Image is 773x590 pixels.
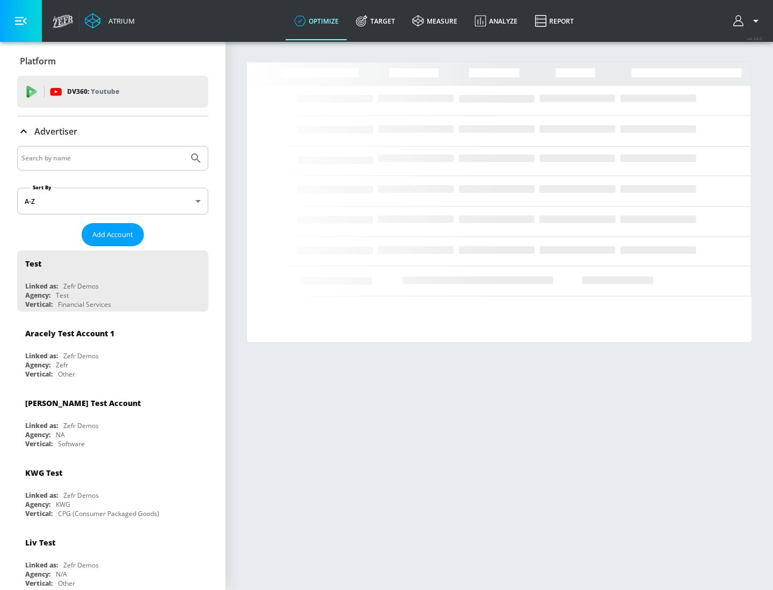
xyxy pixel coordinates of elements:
[404,2,466,40] a: measure
[25,360,50,370] div: Agency:
[91,86,119,97] p: Youtube
[31,184,54,191] label: Sort By
[747,35,762,41] span: v 4.24.0
[17,76,208,108] div: DV360: Youtube
[63,282,99,291] div: Zefr Demos
[25,300,53,309] div: Vertical:
[25,370,53,379] div: Vertical:
[67,86,119,98] p: DV360:
[25,351,58,360] div: Linked as:
[56,500,70,509] div: KWG
[25,421,58,430] div: Linked as:
[63,421,99,430] div: Zefr Demos
[17,320,208,381] div: Aracely Test Account 1Linked as:Zefr DemosAgency:ZefrVertical:Other
[25,570,50,579] div: Agency:
[25,328,114,338] div: Aracely Test Account 1
[25,579,53,588] div: Vertical:
[17,250,208,312] div: TestLinked as:Zefr DemosAgency:TestVertical:Financial Services
[63,560,99,570] div: Zefr Demos
[25,468,62,478] div: KWG Test
[25,398,141,408] div: [PERSON_NAME] Test Account
[25,430,50,439] div: Agency:
[58,579,75,588] div: Other
[85,13,135,29] a: Atrium
[25,491,58,500] div: Linked as:
[56,570,67,579] div: N/A
[82,223,144,246] button: Add Account
[17,46,208,76] div: Platform
[25,537,55,548] div: Liv Test
[58,439,85,448] div: Software
[63,351,99,360] div: Zefr Demos
[104,16,135,26] div: Atrium
[58,300,111,309] div: Financial Services
[25,560,58,570] div: Linked as:
[286,2,347,40] a: optimize
[17,460,208,521] div: KWG TestLinked as:Zefr DemosAgency:KWGVertical:CPG (Consumer Packaged Goods)
[34,126,77,137] p: Advertiser
[25,282,58,291] div: Linked as:
[63,491,99,500] div: Zefr Demos
[56,291,69,300] div: Test
[526,2,582,40] a: Report
[20,55,56,67] p: Platform
[466,2,526,40] a: Analyze
[25,259,41,269] div: Test
[92,228,133,241] span: Add Account
[17,390,208,451] div: [PERSON_NAME] Test AccountLinked as:Zefr DemosAgency:NAVertical:Software
[25,509,53,518] div: Vertical:
[56,430,65,439] div: NA
[58,509,159,518] div: CPG (Consumer Packaged Goods)
[25,291,50,300] div: Agency:
[56,360,68,370] div: Zefr
[347,2,404,40] a: Target
[58,370,75,379] div: Other
[21,151,184,165] input: Search by name
[17,116,208,146] div: Advertiser
[25,439,53,448] div: Vertical:
[25,500,50,509] div: Agency:
[17,188,208,215] div: A-Z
